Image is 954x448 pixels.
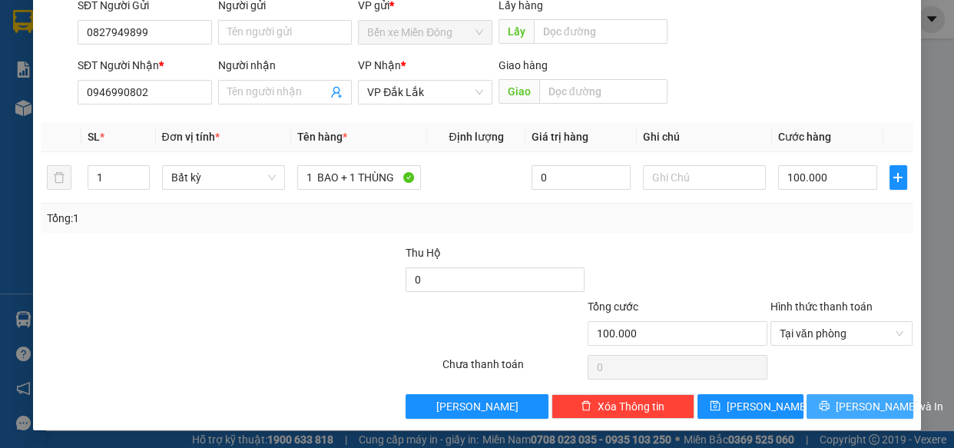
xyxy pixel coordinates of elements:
span: SL [88,131,100,143]
div: Tổng: 1 [47,210,369,227]
span: Giao hàng [499,59,548,71]
span: delete [581,400,591,413]
span: VP Đắk Lắk [367,81,483,104]
th: Ghi chú [637,122,773,152]
div: Chưa thanh toán [441,356,587,383]
span: save [710,400,720,413]
span: Thu Hộ [406,247,441,259]
button: delete [47,165,71,190]
button: plus [889,165,907,190]
button: deleteXóa Thông tin [552,394,694,419]
span: Cước hàng [778,131,831,143]
button: [PERSON_NAME] [406,394,548,419]
span: [PERSON_NAME] [727,398,809,415]
div: SĐT Người Nhận [78,57,212,74]
span: Định lượng [449,131,503,143]
span: Tổng cước [588,300,638,313]
label: Hình thức thanh toán [770,300,873,313]
input: Dọc đường [539,79,667,104]
span: Bất kỳ [171,166,277,189]
span: Giao [499,79,539,104]
span: VP Nhận [358,59,401,71]
span: Tại văn phòng [780,322,904,345]
button: save[PERSON_NAME] [697,394,803,419]
div: Người nhận [218,57,353,74]
span: Đơn vị tính [162,131,220,143]
span: user-add [330,86,343,98]
span: Tên hàng [297,131,347,143]
span: [PERSON_NAME] và In [836,398,943,415]
span: Lấy [499,19,534,44]
span: plus [890,171,906,184]
input: VD: Bàn, Ghế [297,165,421,190]
input: 0 [532,165,631,190]
input: Dọc đường [534,19,667,44]
span: Giá trị hàng [532,131,588,143]
input: Ghi Chú [643,165,767,190]
span: Xóa Thông tin [598,398,664,415]
button: printer[PERSON_NAME] và In [807,394,913,419]
span: printer [819,400,830,413]
span: [PERSON_NAME] [436,398,518,415]
span: Bến xe Miền Đông [367,21,483,44]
